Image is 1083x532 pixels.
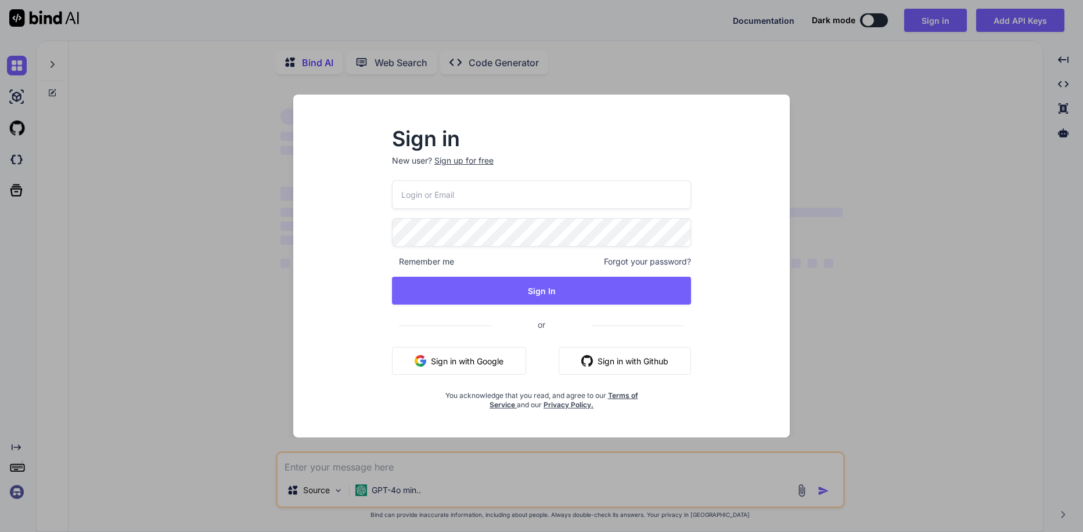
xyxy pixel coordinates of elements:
input: Login or Email [392,180,691,209]
div: You acknowledge that you read, and agree to our and our [442,384,642,410]
span: or [491,310,592,339]
p: New user? [392,155,691,180]
button: Sign In [392,277,691,305]
img: google [415,355,426,367]
div: Sign up for free [434,155,494,167]
h2: Sign in [392,129,691,148]
img: github [581,355,593,367]
span: Remember me [392,256,454,267]
button: Sign in with Github [559,347,691,375]
a: Privacy Policy. [544,400,593,409]
a: Terms of Service [490,391,638,409]
button: Sign in with Google [392,347,526,375]
span: Forgot your password? [604,256,691,267]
